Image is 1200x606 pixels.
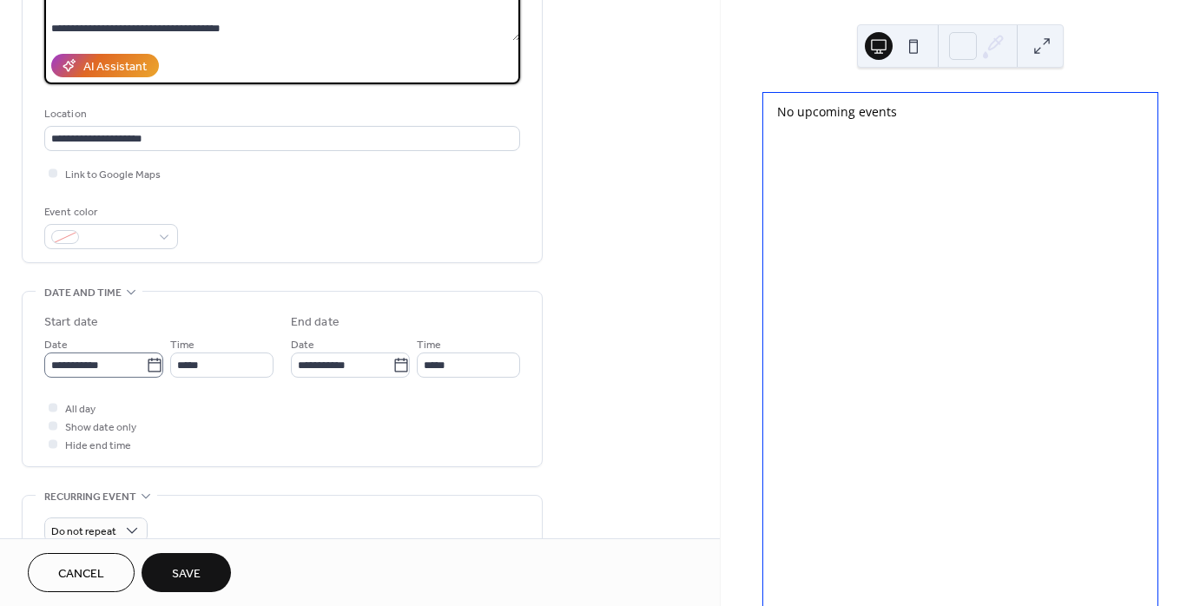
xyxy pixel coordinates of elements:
[44,105,517,123] div: Location
[28,553,135,592] button: Cancel
[291,313,340,332] div: End date
[172,565,201,583] span: Save
[65,418,136,437] span: Show date only
[51,54,159,77] button: AI Assistant
[291,336,314,354] span: Date
[65,166,161,184] span: Link to Google Maps
[44,488,136,506] span: Recurring event
[83,58,147,76] div: AI Assistant
[44,203,175,221] div: Event color
[142,553,231,592] button: Save
[65,437,131,455] span: Hide end time
[44,313,98,332] div: Start date
[51,522,116,542] span: Do not repeat
[65,400,96,418] span: All day
[44,284,122,302] span: Date and time
[417,336,441,354] span: Time
[44,336,68,354] span: Date
[58,565,104,583] span: Cancel
[170,336,195,354] span: Time
[777,103,1144,120] div: No upcoming events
